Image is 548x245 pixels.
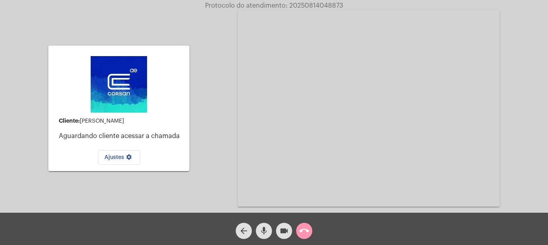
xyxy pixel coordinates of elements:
[279,226,289,236] mat-icon: videocam
[59,118,80,124] strong: Cliente:
[59,118,183,124] div: [PERSON_NAME]
[59,132,183,140] p: Aguardando cliente acessar a chamada
[98,150,140,165] button: Ajustes
[205,2,343,9] span: Protocolo do atendimento: 20250814048873
[259,226,269,236] mat-icon: mic
[91,56,147,113] img: d4669ae0-8c07-2337-4f67-34b0df7f5ae4.jpeg
[299,226,309,236] mat-icon: call_end
[104,155,134,160] span: Ajustes
[124,154,134,163] mat-icon: settings
[239,226,249,236] mat-icon: arrow_back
